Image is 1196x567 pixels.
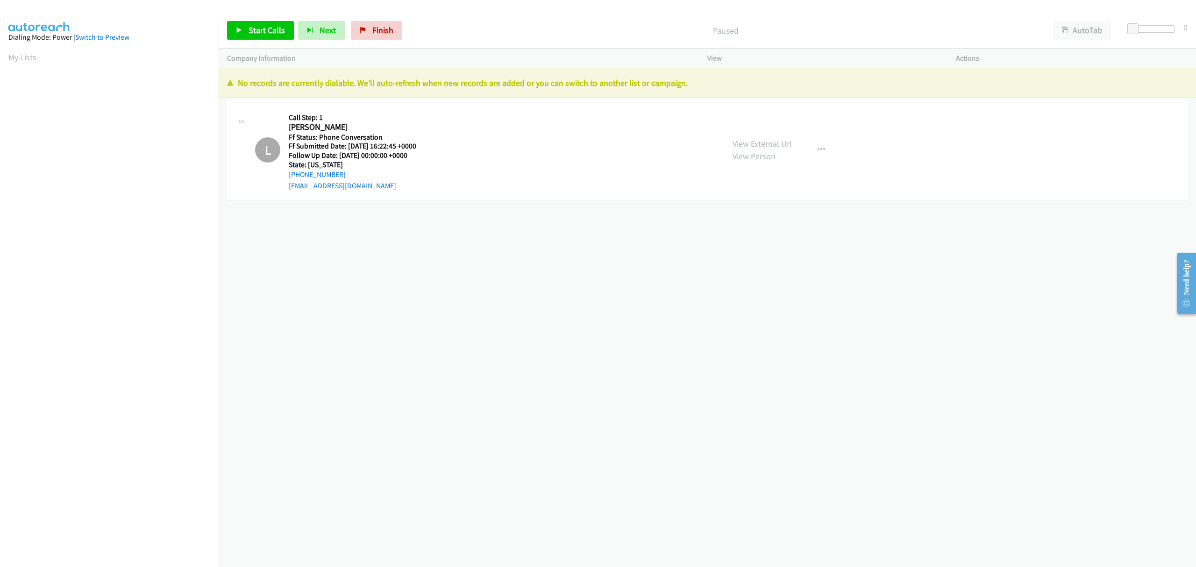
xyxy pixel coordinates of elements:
a: [PHONE_NUMBER] [289,170,346,179]
a: View Person [733,151,776,162]
span: Next [320,25,336,35]
h5: Ff Status: Phone Conversation [289,133,428,142]
iframe: Dialpad [8,72,219,516]
button: AutoTab [1053,21,1111,40]
a: Start Calls [227,21,294,40]
p: View [707,53,939,64]
h2: [PERSON_NAME] [289,122,428,133]
p: Company Information [227,53,691,64]
button: Next [298,21,345,40]
a: [EMAIL_ADDRESS][DOMAIN_NAME] [289,181,396,190]
h1: L [255,137,280,163]
span: Finish [372,25,393,35]
iframe: Resource Center [1169,246,1196,320]
a: Switch to Preview [75,33,129,42]
h5: State: [US_STATE] [289,160,428,170]
a: My Lists [8,52,36,63]
h5: Follow Up Date: [DATE] 00:00:00 +0000 [289,151,428,160]
p: Actions [956,53,1188,64]
h5: Call Step: 1 [289,113,428,122]
div: Dialing Mode: Power | [8,32,210,43]
p: No records are currently dialable. We'll auto-refresh when new records are added or you can switc... [227,77,1188,89]
div: 0 [1183,21,1188,34]
span: Start Calls [249,25,285,35]
a: View External Url [733,138,792,149]
a: Finish [351,21,402,40]
div: Delay between calls (in seconds) [1132,25,1175,33]
h5: Ff Submitted Date: [DATE] 16:22:45 +0000 [289,142,428,151]
p: Paused [415,24,1036,37]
